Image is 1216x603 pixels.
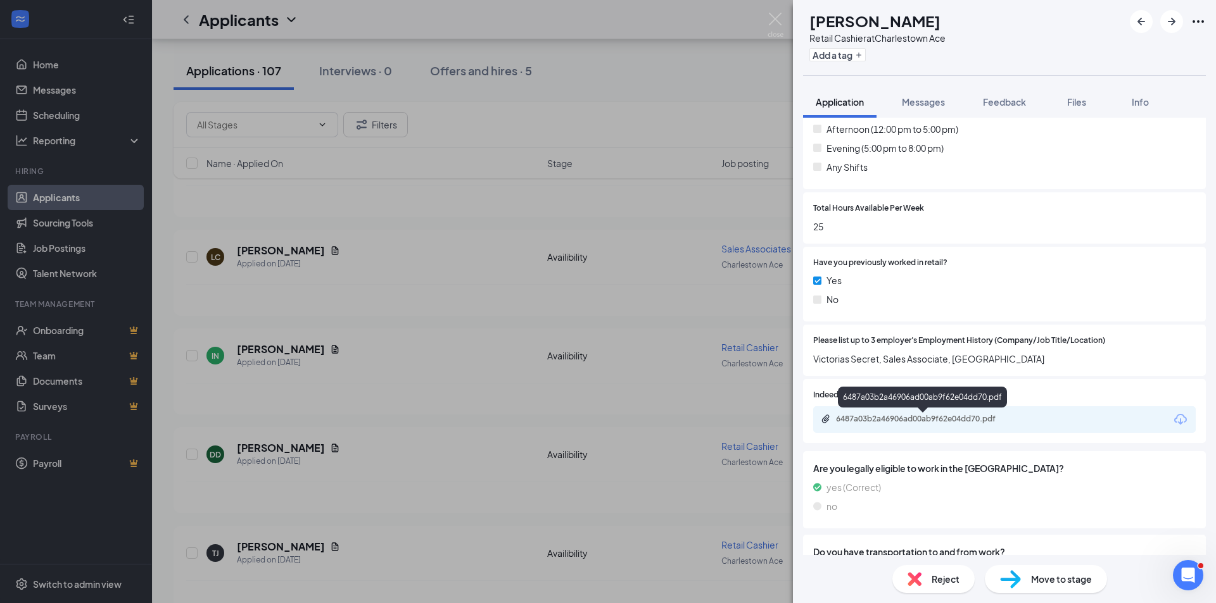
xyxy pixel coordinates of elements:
[983,96,1026,108] span: Feedback
[1134,14,1149,29] svg: ArrowLeftNew
[813,461,1196,475] span: Are you legally eligible to work in the [GEOGRAPHIC_DATA]?
[1173,412,1188,427] svg: Download
[821,414,1026,426] a: Paperclip6487a03b2a46906ad00ab9f62e04dd70.pdf
[813,202,924,214] span: Total Hours Available Per Week
[813,389,869,401] span: Indeed Resume
[821,414,831,424] svg: Paperclip
[902,96,945,108] span: Messages
[813,545,1196,559] span: Do you have transportation to and from work?
[1191,14,1206,29] svg: Ellipses
[826,141,944,155] span: Evening (5:00 pm to 8:00 pm)
[932,572,959,586] span: Reject
[826,160,868,174] span: Any Shifts
[813,220,1196,233] span: 25
[1132,96,1149,108] span: Info
[813,335,1105,347] span: Please list up to 3 employer's Employment History (Company/Job Title/Location)
[1031,572,1092,586] span: Move to stage
[816,96,864,108] span: Application
[1160,10,1183,33] button: ArrowRight
[826,273,842,287] span: Yes
[809,48,866,61] button: PlusAdd a tag
[826,480,881,494] span: yes (Correct)
[1173,560,1203,590] iframe: Intercom live chat
[813,352,1196,366] span: Victorias Secret, Sales Associate, [GEOGRAPHIC_DATA]
[838,387,1007,407] div: 6487a03b2a46906ad00ab9f62e04dd70.pdf
[809,10,940,32] h1: [PERSON_NAME]
[836,414,1013,424] div: 6487a03b2a46906ad00ab9f62e04dd70.pdf
[826,292,839,306] span: No
[826,122,958,136] span: Afternoon (12:00 pm to 5:00 pm)
[1067,96,1086,108] span: Files
[1130,10,1153,33] button: ArrowLeftNew
[809,32,946,44] div: Retail Cashier at Charlestown Ace
[813,257,947,269] span: Have you previously worked in retail?
[855,51,863,59] svg: Plus
[1164,14,1179,29] svg: ArrowRight
[826,499,837,513] span: no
